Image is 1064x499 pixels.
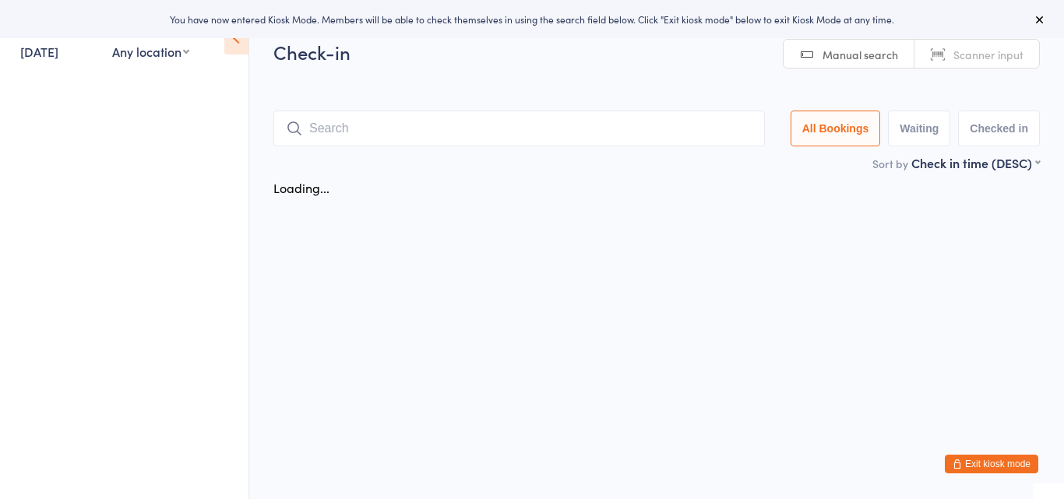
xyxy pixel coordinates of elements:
[953,47,1023,62] span: Scanner input
[273,39,1040,65] h2: Check-in
[273,179,329,196] div: Loading...
[958,111,1040,146] button: Checked in
[273,111,765,146] input: Search
[888,111,950,146] button: Waiting
[945,455,1038,473] button: Exit kiosk mode
[112,43,189,60] div: Any location
[872,156,908,171] label: Sort by
[25,12,1039,26] div: You have now entered Kiosk Mode. Members will be able to check themselves in using the search fie...
[911,154,1040,171] div: Check in time (DESC)
[791,111,881,146] button: All Bookings
[823,47,898,62] span: Manual search
[20,43,58,60] a: [DATE]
